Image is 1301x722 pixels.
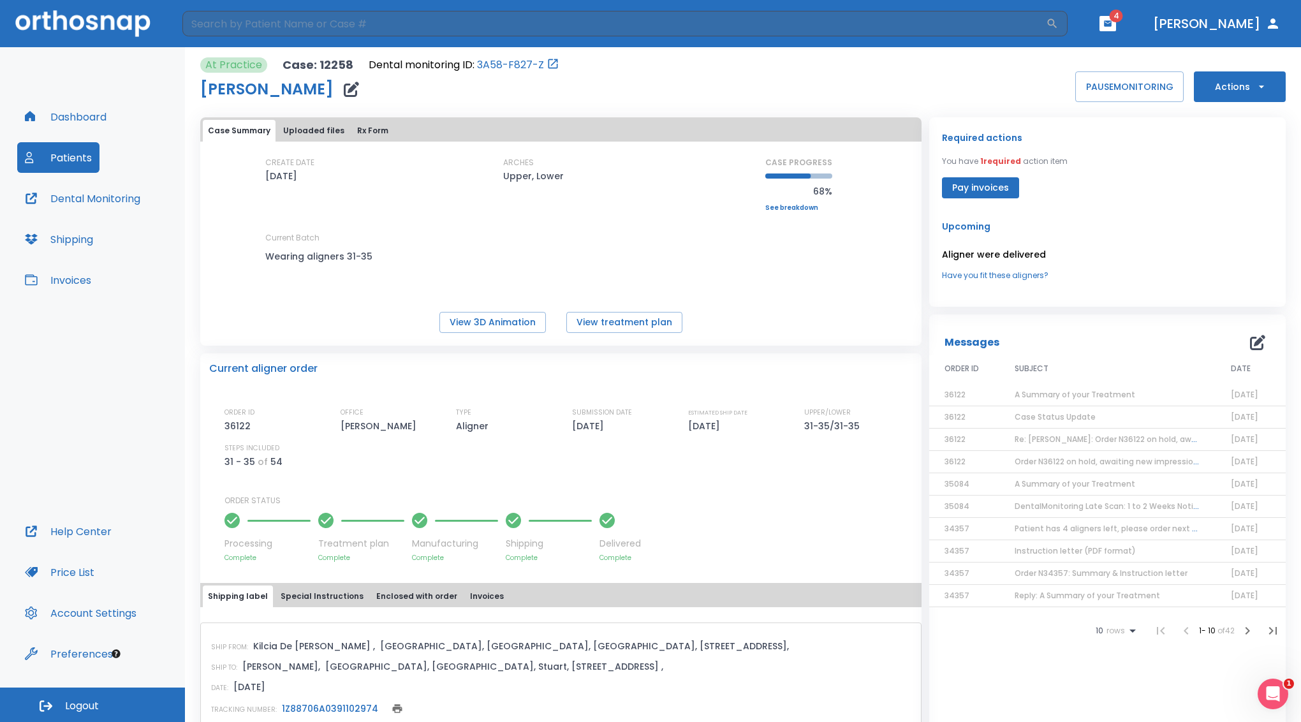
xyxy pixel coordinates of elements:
button: Special Instructions [276,586,369,607]
div: Tooltip anchor [110,648,122,659]
p: Complete [318,553,404,563]
span: 35084 [945,501,969,512]
span: DentalMonitoring Late Scan: 1 to 2 Weeks Notification [1015,501,1224,512]
iframe: Intercom live chat [1258,679,1288,709]
p: SHIP FROM: [211,642,248,653]
span: 1 - 10 [1199,625,1217,636]
p: 54 [270,454,283,469]
p: UPPER/LOWER [804,407,851,418]
p: ORDER STATUS [224,495,913,506]
button: Shipping [17,224,101,254]
span: Instruction letter (PDF format) [1015,545,1136,556]
span: [DATE] [1231,545,1258,556]
p: Dental monitoring ID: [369,57,474,73]
button: Actions [1194,71,1286,102]
p: Upcoming [942,219,1273,234]
p: [DATE] [688,418,724,434]
p: Messages [945,335,999,350]
p: DATE: [211,682,228,694]
p: ESTIMATED SHIP DATE [688,407,747,418]
span: 35084 [945,478,969,489]
button: Rx Form [352,120,393,142]
p: TYPE [456,407,471,418]
p: CREATE DATE [265,157,314,168]
p: Shipping [506,537,592,550]
p: SUBMISSION DATE [572,407,632,418]
span: Patient has 4 aligners left, please order next set! [1015,523,1208,534]
span: rows [1103,626,1125,635]
p: Current aligner order [209,361,318,376]
p: You have action item [942,156,1068,167]
button: View treatment plan [566,312,682,333]
p: ORDER ID [224,407,254,418]
span: [DATE] [1231,590,1258,601]
button: Uploaded files [278,120,349,142]
div: tabs [203,586,919,607]
p: of [258,454,268,469]
div: tabs [203,120,919,142]
button: print [388,700,406,718]
span: [DATE] [1231,434,1258,445]
button: Dashboard [17,101,114,132]
button: Price List [17,557,102,587]
span: 1 required [980,156,1021,166]
p: 31 - 35 [224,454,255,469]
span: 34357 [945,590,969,601]
p: STEPS INCLUDED [224,443,279,454]
p: OFFICE [341,407,364,418]
p: Case: 12258 [283,57,353,73]
p: At Practice [205,57,262,73]
span: 4 [1110,10,1123,22]
p: Wearing aligners 31-35 [265,249,380,264]
p: 31-35/31-35 [804,418,864,434]
span: A Summary of your Treatment [1015,389,1135,400]
span: 1 [1284,679,1294,689]
p: [PERSON_NAME] [341,418,421,434]
span: 36122 [945,389,966,400]
button: Enclosed with order [371,586,462,607]
p: 68% [765,184,832,199]
span: Case Status Update [1015,411,1096,422]
p: SHIP TO: [211,662,237,674]
button: Invoices [465,586,509,607]
span: 36122 [945,456,966,467]
p: [DATE] [265,168,297,184]
p: TRACKING NUMBER: [211,704,277,716]
span: Order N36122 on hold, awaiting new impressions! [1015,456,1205,467]
img: Orthosnap [15,10,151,36]
span: 36122 [945,411,966,422]
button: Patients [17,142,99,173]
a: Dental Monitoring [17,183,148,214]
p: Kilcia De [PERSON_NAME] , [253,638,375,654]
a: Preferences [17,638,121,669]
a: See breakdown [765,204,832,212]
p: Aligner were delivered [942,247,1273,262]
span: 34357 [945,545,969,556]
p: Upper, Lower [503,168,564,184]
span: [DATE] [1231,456,1258,467]
span: 36122 [945,434,966,445]
p: [DATE] [572,418,608,434]
button: View 3D Animation [439,312,546,333]
p: Complete [506,553,592,563]
a: 1Z88706A0391102974 [282,702,378,715]
span: 10 [1096,626,1103,635]
button: Account Settings [17,598,144,628]
p: Current Batch [265,232,380,244]
span: [DATE] [1231,568,1258,578]
span: 34357 [945,523,969,534]
p: Complete [224,553,311,563]
span: ORDER ID [945,363,979,374]
span: SUBJECT [1015,363,1048,374]
p: Aligner [456,418,493,434]
button: Shipping label [203,586,273,607]
span: [DATE] [1231,389,1258,400]
p: Required actions [942,130,1022,145]
button: Invoices [17,265,99,295]
p: 36122 [224,418,255,434]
